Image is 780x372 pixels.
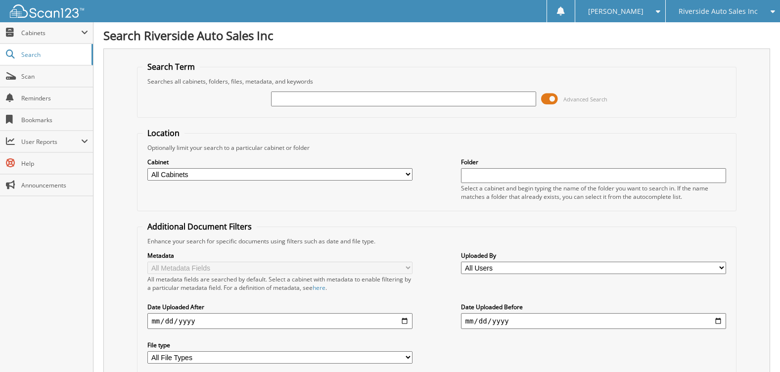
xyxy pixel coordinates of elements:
legend: Location [142,128,184,139]
legend: Search Term [142,61,200,72]
legend: Additional Document Filters [142,221,257,232]
img: scan123-logo-white.svg [10,4,84,18]
label: Uploaded By [461,251,726,260]
label: File type [147,341,412,349]
span: Cabinets [21,29,81,37]
span: Advanced Search [563,95,607,103]
span: Riverside Auto Sales Inc [679,8,758,14]
span: Reminders [21,94,88,102]
input: start [147,313,412,329]
div: Optionally limit your search to a particular cabinet or folder [142,143,731,152]
span: User Reports [21,138,81,146]
div: Select a cabinet and begin typing the name of the folder you want to search in. If the name match... [461,184,726,201]
div: All metadata fields are searched by default. Select a cabinet with metadata to enable filtering b... [147,275,412,292]
span: [PERSON_NAME] [588,8,643,14]
input: end [461,313,726,329]
div: Searches all cabinets, folders, files, metadata, and keywords [142,77,731,86]
span: Announcements [21,181,88,189]
span: Scan [21,72,88,81]
label: Cabinet [147,158,412,166]
label: Folder [461,158,726,166]
span: Bookmarks [21,116,88,124]
a: here [313,283,325,292]
span: Search [21,50,87,59]
label: Date Uploaded After [147,303,412,311]
label: Metadata [147,251,412,260]
span: Help [21,159,88,168]
div: Enhance your search for specific documents using filters such as date and file type. [142,237,731,245]
label: Date Uploaded Before [461,303,726,311]
h1: Search Riverside Auto Sales Inc [103,27,770,44]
